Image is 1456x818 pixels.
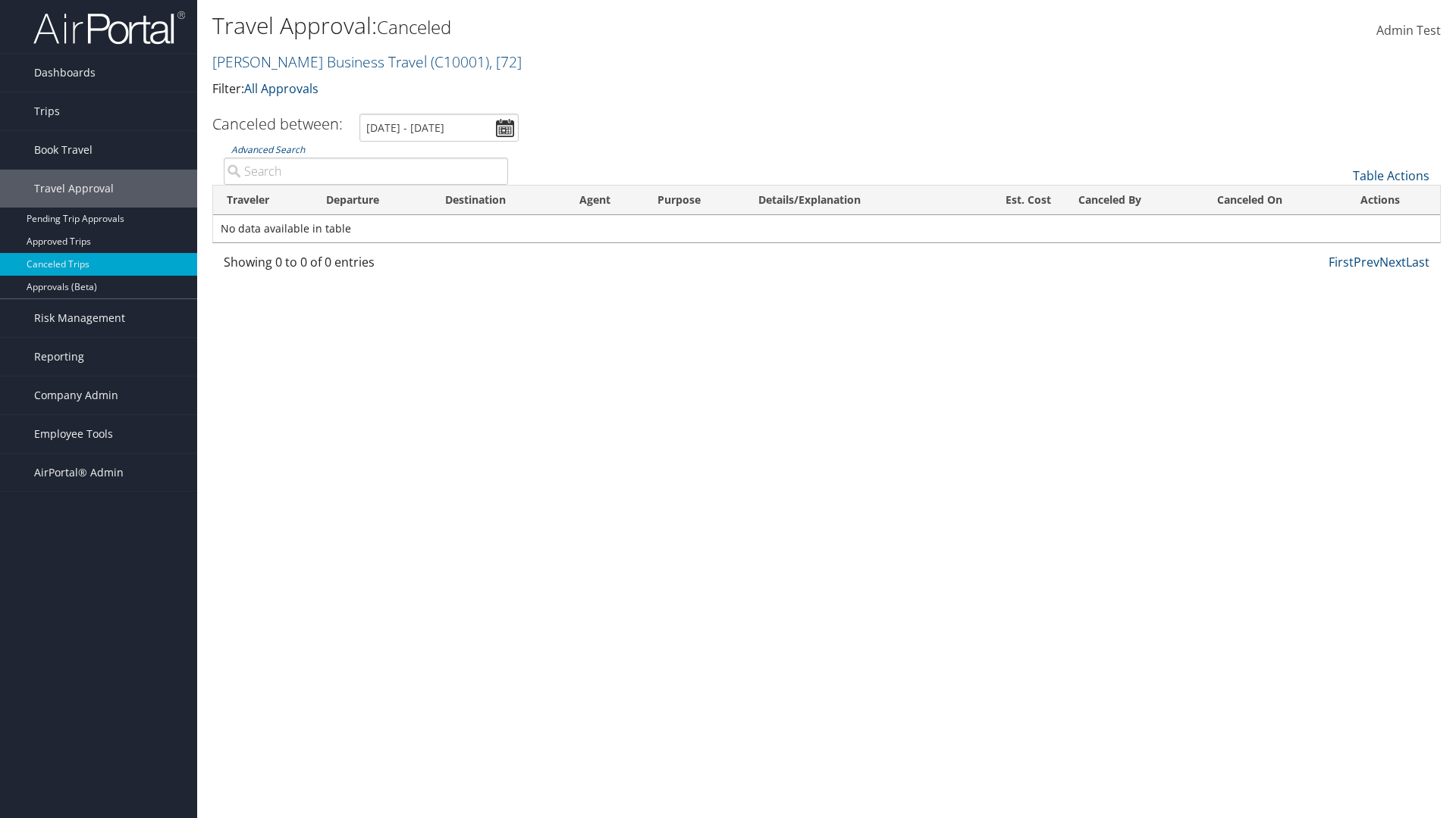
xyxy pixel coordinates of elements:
[34,454,124,492] span: AirPortal® Admin
[1347,186,1440,215] th: Actions
[212,114,343,134] h3: Canceled between:
[1353,167,1429,184] a: Table Actions
[1376,22,1441,39] span: Admin Test
[1376,8,1441,55] a: Admin Test
[377,14,451,39] small: Canceled
[745,186,959,215] th: Details/Explanation
[212,80,1031,99] p: Filter:
[231,143,305,156] a: Advanced Search
[224,253,508,279] div: Showing 0 to 0 of 0 entries
[312,186,432,215] th: Departure: activate to sort column ascending
[431,186,566,215] th: Destination: activate to sort column ascending
[34,299,125,337] span: Risk Management
[34,131,93,169] span: Book Travel
[1406,254,1429,270] a: Last
[34,415,113,453] span: Employee Tools
[34,376,118,414] span: Company Admin
[359,114,519,142] input: [DATE] - [DATE]
[489,52,522,72] span: , [ 72 ]
[431,52,489,72] span: ( C10001 )
[224,158,508,185] input: Advanced Search
[1329,254,1354,270] a: First
[1203,186,1346,215] th: Canceled On: activate to sort column ascending
[960,186,1065,215] th: Est. Cost: activate to sort column ascending
[244,80,318,97] a: All Approvals
[213,215,1440,242] td: No data available in table
[33,10,185,45] img: airportal-logo.png
[1379,254,1406,270] a: Next
[212,52,522,72] a: [PERSON_NAME] Business Travel
[34,54,96,92] span: Dashboards
[212,10,1031,42] h1: Travel Approval:
[34,170,114,208] span: Travel Approval
[566,186,644,215] th: Agent
[1354,254,1379,270] a: Prev
[213,186,312,215] th: Traveler: activate to sort column ascending
[34,338,84,376] span: Reporting
[644,186,745,215] th: Purpose
[1065,186,1203,215] th: Canceled By: activate to sort column ascending
[34,92,60,130] span: Trips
